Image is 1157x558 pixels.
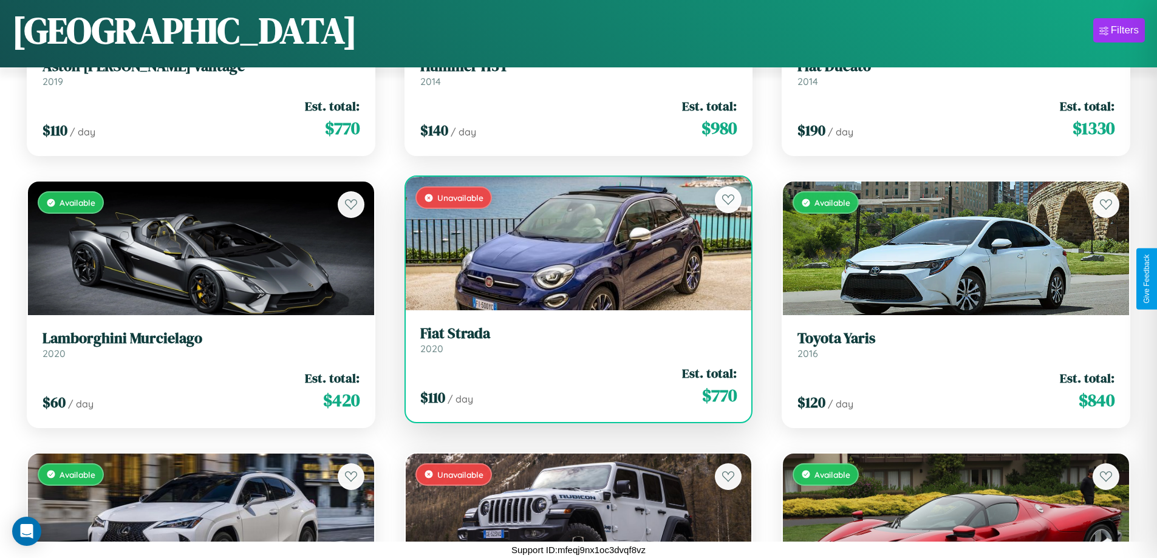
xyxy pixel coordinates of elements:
span: Available [814,469,850,480]
div: Open Intercom Messenger [12,517,41,546]
span: $ 980 [701,116,737,140]
p: Support ID: mfeqj9nx1oc3dvqf8vz [511,542,646,558]
span: / day [448,393,473,405]
span: $ 110 [43,120,67,140]
div: Filters [1111,24,1139,36]
span: $ 770 [702,383,737,407]
span: $ 420 [323,388,360,412]
span: $ 190 [797,120,825,140]
span: Est. total: [1060,369,1114,387]
span: $ 770 [325,116,360,140]
span: Est. total: [305,97,360,115]
div: Give Feedback [1142,254,1151,304]
h3: Toyota Yaris [797,330,1114,347]
span: Unavailable [437,469,483,480]
span: 2014 [420,75,441,87]
a: Aston [PERSON_NAME] Vantage2019 [43,58,360,87]
a: Lamborghini Murcielago2020 [43,330,360,359]
h3: Fiat Strada [420,325,737,342]
span: Unavailable [437,192,483,203]
button: Filters [1093,18,1145,43]
h1: [GEOGRAPHIC_DATA] [12,5,357,55]
span: Available [814,197,850,208]
span: 2020 [420,342,443,355]
span: Est. total: [682,97,737,115]
span: / day [828,398,853,410]
span: 2016 [797,347,818,359]
span: Est. total: [1060,97,1114,115]
a: Hummer H3T2014 [420,58,737,87]
span: 2019 [43,75,63,87]
span: Available [60,469,95,480]
span: Est. total: [682,364,737,382]
span: / day [70,126,95,138]
span: $ 60 [43,392,66,412]
span: $ 110 [420,387,445,407]
h3: Lamborghini Murcielago [43,330,360,347]
a: Toyota Yaris2016 [797,330,1114,359]
span: 2020 [43,347,66,359]
span: $ 120 [797,392,825,412]
span: Available [60,197,95,208]
a: Fiat Ducato2014 [797,58,1114,87]
span: / day [451,126,476,138]
span: $ 1330 [1073,116,1114,140]
span: / day [828,126,853,138]
h3: Aston [PERSON_NAME] Vantage [43,58,360,75]
span: 2014 [797,75,818,87]
span: $ 140 [420,120,448,140]
span: Est. total: [305,369,360,387]
span: / day [68,398,94,410]
a: Fiat Strada2020 [420,325,737,355]
span: $ 840 [1079,388,1114,412]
